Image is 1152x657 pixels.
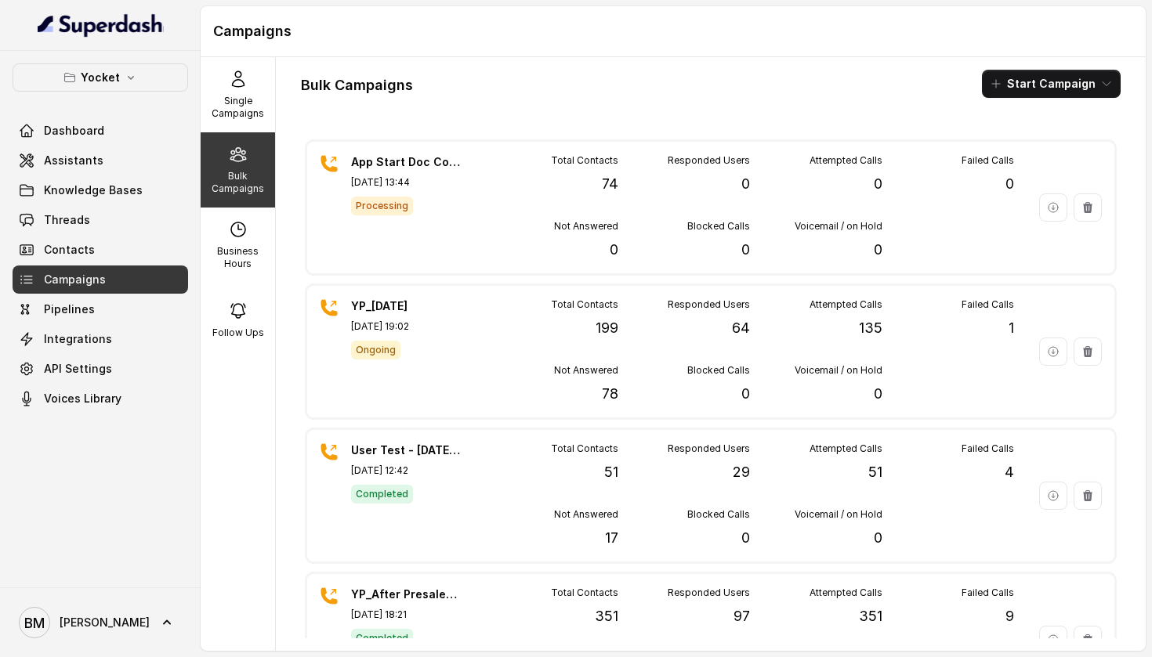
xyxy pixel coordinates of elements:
[668,298,750,311] p: Responded Users
[1009,317,1014,339] p: 1
[44,391,121,406] span: Voices Library
[741,239,750,261] p: 0
[207,170,269,195] p: Bulk Campaigns
[602,173,618,195] p: 74
[13,355,188,383] a: API Settings
[604,461,618,483] p: 51
[24,615,45,631] text: BM
[351,298,461,314] p: YP_[DATE]
[741,527,750,549] p: 0
[551,298,618,311] p: Total Contacts
[44,361,112,377] span: API Settings
[554,364,618,377] p: Not Answered
[13,384,188,413] a: Voices Library
[60,615,150,630] span: [PERSON_NAME]
[13,601,188,644] a: [PERSON_NAME]
[741,173,750,195] p: 0
[668,587,750,599] p: Responded Users
[13,236,188,264] a: Contacts
[859,317,882,339] p: 135
[874,527,882,549] p: 0
[687,220,750,233] p: Blocked Calls
[351,485,413,504] span: Completed
[44,123,104,139] span: Dashboard
[982,70,1121,98] button: Start Campaign
[1005,605,1014,627] p: 9
[351,464,461,477] p: [DATE] 12:42
[554,220,618,233] p: Not Answered
[551,442,618,455] p: Total Contacts
[795,508,882,521] p: Voicemail / on Hold
[554,508,618,521] p: Not Answered
[212,327,264,339] p: Follow Ups
[962,442,1014,455] p: Failed Calls
[874,383,882,405] p: 0
[602,383,618,405] p: 78
[859,605,882,627] p: 351
[610,239,618,261] p: 0
[351,341,400,359] span: Ongoing
[207,245,269,270] p: Business Hours
[962,298,1014,311] p: Failed Calls
[795,364,882,377] p: Voicemail / on Hold
[1005,461,1014,483] p: 4
[810,298,882,311] p: Attempted Calls
[13,325,188,353] a: Integrations
[1005,173,1014,195] p: 0
[733,461,750,483] p: 29
[874,173,882,195] p: 0
[207,95,269,120] p: Single Campaigns
[351,176,461,189] p: [DATE] 13:44
[44,242,95,258] span: Contacts
[351,320,461,333] p: [DATE] 19:02
[668,154,750,167] p: Responded Users
[605,527,618,549] p: 17
[81,68,120,87] p: Yocket
[44,272,106,287] span: Campaigns
[810,587,882,599] p: Attempted Calls
[596,317,618,339] p: 199
[44,212,90,228] span: Threads
[351,629,413,648] span: Completed
[13,146,188,175] a: Assistants
[351,154,461,170] p: App Start Doc Collection
[810,442,882,455] p: Attempted Calls
[551,154,618,167] p: Total Contacts
[13,206,188,234] a: Threads
[351,587,461,602] p: YP_After Presales - 1
[734,605,750,627] p: 97
[13,176,188,204] a: Knowledge Bases
[351,608,461,621] p: [DATE] 18:21
[962,154,1014,167] p: Failed Calls
[213,19,1133,44] h1: Campaigns
[687,508,750,521] p: Blocked Calls
[687,364,750,377] p: Blocked Calls
[351,197,413,215] span: Processing
[741,383,750,405] p: 0
[44,153,103,168] span: Assistants
[868,461,882,483] p: 51
[595,605,618,627] p: 351
[44,331,112,347] span: Integrations
[44,301,95,317] span: Pipelines
[13,117,188,145] a: Dashboard
[13,295,188,323] a: Pipelines
[668,442,750,455] p: Responded Users
[962,587,1014,599] p: Failed Calls
[301,73,413,98] h1: Bulk Campaigns
[13,63,188,92] button: Yocket
[44,182,143,198] span: Knowledge Bases
[874,239,882,261] p: 0
[810,154,882,167] p: Attempted Calls
[38,13,164,38] img: light.svg
[551,587,618,599] p: Total Contacts
[351,442,461,458] p: User Test - [DATE]-[DATE]
[795,220,882,233] p: Voicemail / on Hold
[13,265,188,294] a: Campaigns
[732,317,750,339] p: 64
